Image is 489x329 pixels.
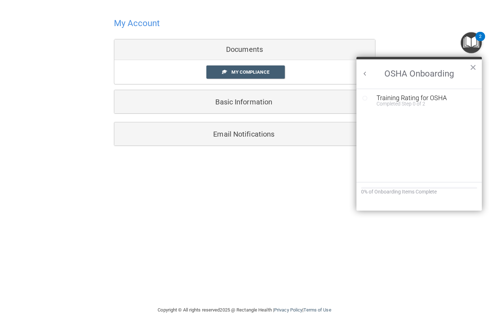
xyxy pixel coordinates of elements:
[120,94,370,110] a: Basic Information
[114,19,160,28] h4: My Account
[470,62,476,73] button: Close
[356,57,482,211] div: Resource Center
[461,32,482,53] button: Open Resource Center, 2 new notifications
[114,39,375,60] div: Documents
[373,95,473,106] button: Training Rating for OSHACompleted Step 0 of 2
[361,70,369,77] button: Back to Resource Center Home
[120,126,370,142] a: Email Notifications
[274,307,302,313] a: Privacy Policy
[377,95,473,101] div: Training Rating for OSHA
[231,69,269,75] span: My Compliance
[114,299,375,321] div: Copyright © All rights reserved 2025 @ Rectangle Health | |
[303,307,331,313] a: Terms of Use
[361,189,477,195] div: 0% of Onboarding Items Complete
[479,36,481,46] div: 2
[120,98,348,106] h5: Basic Information
[377,101,473,106] div: Completed Step 0 of 2
[120,130,348,138] h5: Email Notifications
[356,59,482,89] h2: OSHA Onboarding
